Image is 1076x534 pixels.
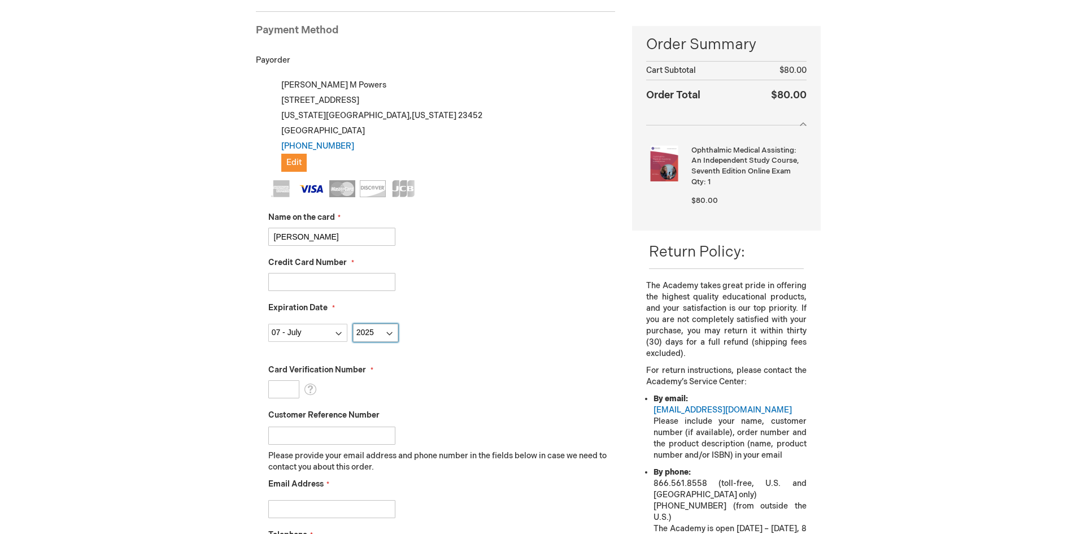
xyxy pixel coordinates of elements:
span: Credit Card Number [268,258,347,267]
img: MasterCard [329,180,355,197]
img: Discover [360,180,386,197]
span: $80.00 [779,66,807,75]
span: Edit [286,158,302,167]
span: Payorder [256,55,290,65]
p: Please provide your email address and phone number in the fields below in case we need to contact... [268,450,616,473]
input: Card Verification Number [268,380,299,398]
img: Ophthalmic Medical Assisting: An Independent Study Course, Seventh Edition Online Exam [646,145,682,181]
p: For return instructions, please contact the Academy’s Service Center: [646,365,806,388]
span: 1 [708,177,711,186]
span: [US_STATE] [412,111,456,120]
strong: By phone: [654,467,691,477]
span: Order Summary [646,34,806,61]
img: American Express [268,180,294,197]
span: Return Policy: [649,244,745,261]
span: Qty [691,177,704,186]
th: Cart Subtotal [646,62,747,80]
a: [PHONE_NUMBER] [281,141,354,151]
input: Credit Card Number [268,273,395,291]
strong: Order Total [646,86,700,103]
span: Name on the card [268,212,335,222]
span: $80.00 [691,196,718,205]
span: Email Address [268,479,324,489]
li: Please include your name, customer number (if available), order number and the product descriptio... [654,393,806,461]
div: Payment Method [256,23,616,44]
p: The Academy takes great pride in offering the highest quality educational products, and your sati... [646,280,806,359]
span: Expiration Date [268,303,328,312]
span: Card Verification Number [268,365,366,375]
img: JCB [390,180,416,197]
button: Edit [281,154,307,172]
div: [PERSON_NAME] M Powers [STREET_ADDRESS] [US_STATE][GEOGRAPHIC_DATA] , 23452 [GEOGRAPHIC_DATA] [268,77,616,172]
strong: By email: [654,394,688,403]
img: Visa [299,180,325,197]
span: Customer Reference Number [268,410,380,420]
a: [EMAIL_ADDRESS][DOMAIN_NAME] [654,405,792,415]
span: $80.00 [771,89,807,101]
strong: Ophthalmic Medical Assisting: An Independent Study Course, Seventh Edition Online Exam [691,145,803,177]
